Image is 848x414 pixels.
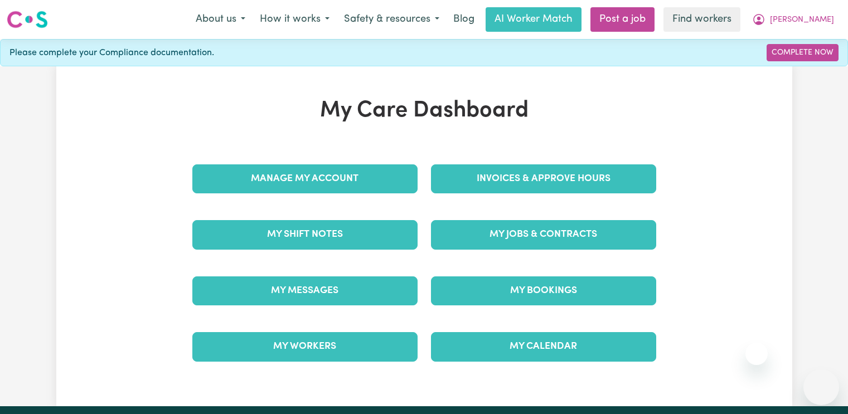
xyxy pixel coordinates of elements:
a: Blog [447,7,481,32]
a: My Bookings [431,276,656,305]
button: How it works [253,8,337,31]
span: Please complete your Compliance documentation. [9,46,214,60]
h1: My Care Dashboard [186,98,663,124]
a: Manage My Account [192,164,418,193]
button: My Account [745,8,841,31]
button: Safety & resources [337,8,447,31]
span: [PERSON_NAME] [770,14,834,26]
a: My Workers [192,332,418,361]
a: My Shift Notes [192,220,418,249]
a: Careseekers logo [7,7,48,32]
a: Post a job [590,7,655,32]
a: Invoices & Approve Hours [431,164,656,193]
a: Complete Now [767,44,839,61]
a: AI Worker Match [486,7,582,32]
a: Find workers [663,7,740,32]
button: About us [188,8,253,31]
iframe: Button to launch messaging window [803,369,839,405]
a: My Calendar [431,332,656,361]
a: My Jobs & Contracts [431,220,656,249]
iframe: Close message [745,343,768,365]
a: My Messages [192,276,418,305]
img: Careseekers logo [7,9,48,30]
